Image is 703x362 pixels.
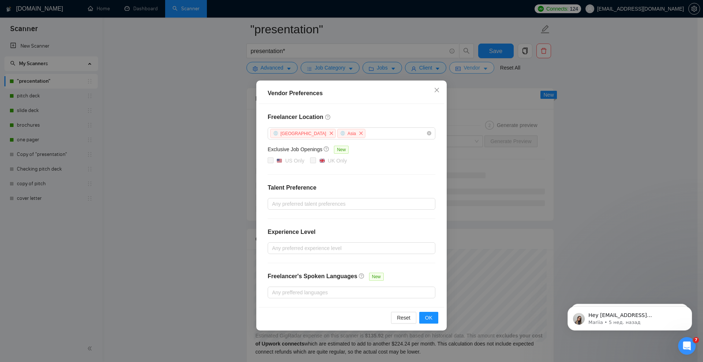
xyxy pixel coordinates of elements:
span: question-circle [325,114,331,120]
div: добрый день, решили проблему или нет? [26,35,141,58]
div: US Only [285,157,304,165]
p: В сети последние 15 мин [36,9,99,16]
textarea: Ваше сообщение... [6,224,140,237]
button: Close [427,81,447,100]
button: Средство выбора GIF-файла [23,240,29,246]
div: а нашел...как это сделать [64,102,135,109]
span: Reset [397,314,410,322]
div: UK Only [328,157,347,165]
iframe: Intercom notifications сообщение [557,291,703,342]
iframe: To enrich screen reader interactions, please activate Accessibility in Grammarly extension settings [678,337,696,355]
button: Средство выбора эмодзи [11,240,17,246]
div: добрый день, решили проблему или нет? [32,40,135,54]
div: 8777931@gmail.com говорит… [6,97,141,119]
div: Vendor Preferences [268,89,435,98]
div: 14 августа [6,25,141,35]
div: а нашел...как это сделать [58,97,141,113]
h4: Experience Level [268,228,316,236]
div: и скажите...как посмотреть статистику в [GEOGRAPHIC_DATA] за полгода или за 3 месяца...есть ли та... [32,63,135,92]
span: OK [425,314,432,322]
img: 🇺🇸 [277,158,282,163]
button: Главная [128,3,142,17]
span: New [369,273,384,281]
div: и скажите...как посмотреть статистику в [GEOGRAPHIC_DATA] за полгода или за 3 месяца...есть ли та... [26,59,141,96]
span: New [334,146,349,154]
span: global [341,131,345,135]
span: close [357,129,365,137]
h4: Talent Preference [268,183,435,192]
img: Profile image for Dima [21,4,33,16]
span: global [274,131,278,135]
h5: Exclusive Job Openings [268,145,322,153]
button: Отправить сообщение… [126,237,137,249]
h4: Freelancer's Spoken Languages [268,272,357,281]
div: Добрый день! ​ Проблема была решена на строне Апворка - мы сверили все параметры и можем подтверд... [12,123,114,260]
span: question-circle [359,273,365,279]
span: close-circle [427,131,431,135]
span: Asia [347,131,356,136]
button: go back [5,3,19,17]
h4: Freelancer Location [268,113,435,122]
button: Reset [391,312,416,324]
div: 8777931@gmail.com говорит… [6,35,141,59]
button: Добавить вложение [35,240,41,246]
span: question-circle [324,146,330,152]
span: [GEOGRAPHIC_DATA] [280,131,326,136]
div: 8777931@gmail.com говорит… [6,59,141,97]
div: Добрый день!​Проблема была решена на строне Апворка - мы сверили все параметры и можем подтвердит... [6,119,120,264]
h1: Dima [36,4,50,9]
span: close [327,129,335,137]
span: close [434,87,440,93]
button: OK [419,312,438,324]
span: 7 [693,337,699,343]
div: Dima говорит… [6,119,141,270]
img: 🇬🇧 [320,158,325,163]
